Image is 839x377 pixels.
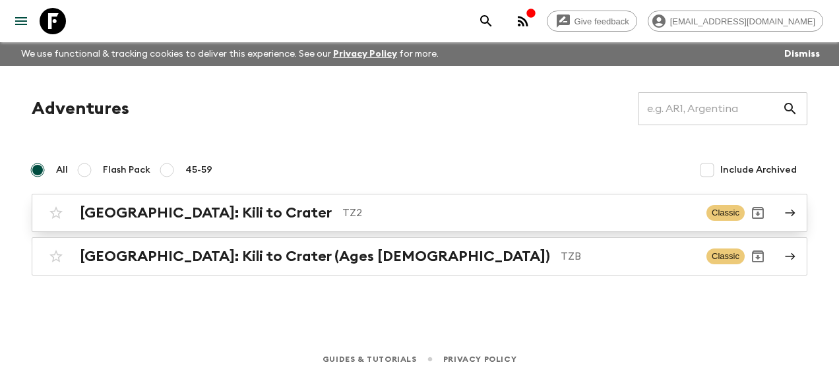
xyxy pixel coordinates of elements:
[32,194,807,232] a: [GEOGRAPHIC_DATA]: Kili to CraterTZ2ClassicArchive
[333,49,397,59] a: Privacy Policy
[745,200,771,226] button: Archive
[561,248,696,264] p: TZB
[32,96,129,122] h1: Adventures
[706,205,745,221] span: Classic
[103,163,150,177] span: Flash Pack
[443,352,516,366] a: Privacy Policy
[706,248,745,264] span: Classic
[638,90,782,127] input: e.g. AR1, Argentina
[16,42,444,66] p: We use functional & tracking cookies to deliver this experience. See our for more.
[8,8,34,34] button: menu
[720,163,797,177] span: Include Archived
[473,8,499,34] button: search adventures
[56,163,68,177] span: All
[185,163,212,177] span: 45-59
[781,45,823,63] button: Dismiss
[342,205,696,221] p: TZ2
[80,204,332,221] h2: [GEOGRAPHIC_DATA]: Kili to Crater
[547,11,637,32] a: Give feedback
[80,248,550,265] h2: [GEOGRAPHIC_DATA]: Kili to Crater (Ages [DEMOGRAPHIC_DATA])
[648,11,823,32] div: [EMAIL_ADDRESS][DOMAIN_NAME]
[32,237,807,275] a: [GEOGRAPHIC_DATA]: Kili to Crater (Ages [DEMOGRAPHIC_DATA])TZBClassicArchive
[323,352,417,366] a: Guides & Tutorials
[745,243,771,270] button: Archive
[663,16,823,26] span: [EMAIL_ADDRESS][DOMAIN_NAME]
[567,16,637,26] span: Give feedback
